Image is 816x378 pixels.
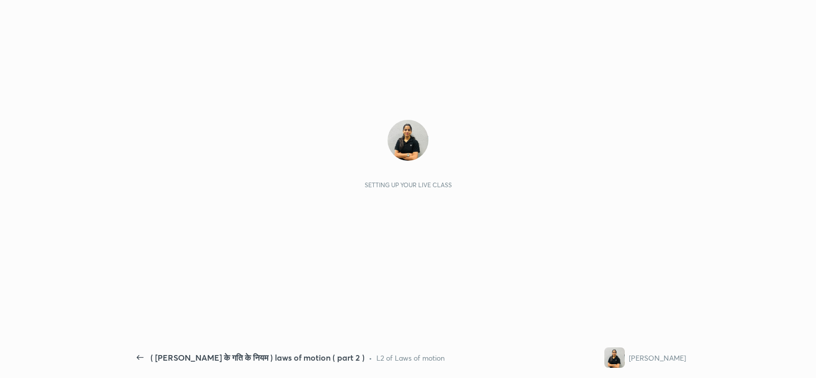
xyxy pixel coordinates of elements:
[376,352,445,363] div: L2 of Laws of motion
[369,352,372,363] div: •
[365,181,452,189] div: Setting up your live class
[388,120,428,161] img: 328e836ca9b34a41ab6820f4758145ba.jpg
[629,352,686,363] div: [PERSON_NAME]
[604,347,625,368] img: 328e836ca9b34a41ab6820f4758145ba.jpg
[150,351,365,364] div: ( [PERSON_NAME] के गति के नियम ) laws of motion ( part 2 )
